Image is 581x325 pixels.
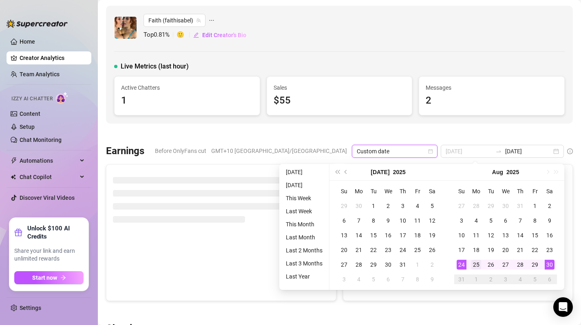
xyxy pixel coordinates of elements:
[11,157,17,164] span: thunderbolt
[371,164,389,180] button: Choose a month
[513,213,528,228] td: 2025-08-07
[486,201,496,211] div: 29
[357,145,433,157] span: Custom date
[209,14,214,27] span: ellipsis
[410,199,425,213] td: 2025-07-04
[425,228,440,243] td: 2025-07-19
[115,17,137,39] img: Faith
[369,201,378,211] div: 1
[484,213,498,228] td: 2025-08-05
[457,230,466,240] div: 10
[528,228,542,243] td: 2025-08-15
[339,230,349,240] div: 13
[515,260,525,270] div: 28
[283,259,326,268] li: Last 3 Months
[395,213,410,228] td: 2025-07-10
[413,245,422,255] div: 25
[530,245,540,255] div: 22
[454,199,469,213] td: 2025-07-27
[193,29,247,42] button: Edit Creator's Bio
[513,272,528,287] td: 2025-09-04
[427,245,437,255] div: 26
[369,260,378,270] div: 29
[425,272,440,287] td: 2025-08-09
[148,14,201,27] span: Faith (faithisabel)
[354,274,364,284] div: 4
[427,274,437,284] div: 9
[513,243,528,257] td: 2025-08-21
[545,260,554,270] div: 30
[501,201,510,211] div: 30
[398,230,408,240] div: 17
[545,230,554,240] div: 16
[366,199,381,213] td: 2025-07-01
[469,228,484,243] td: 2025-08-11
[471,230,481,240] div: 11
[501,274,510,284] div: 3
[484,243,498,257] td: 2025-08-19
[530,230,540,240] div: 15
[121,83,253,92] span: Active Chatters
[545,245,554,255] div: 23
[398,201,408,211] div: 3
[337,243,351,257] td: 2025-07-20
[333,164,342,180] button: Last year (Control + left)
[469,243,484,257] td: 2025-08-18
[446,147,492,156] input: Start date
[469,213,484,228] td: 2025-08-04
[381,243,395,257] td: 2025-07-23
[354,216,364,226] div: 7
[20,305,41,311] a: Settings
[425,184,440,199] th: Sa
[20,170,77,184] span: Chat Copilot
[283,272,326,281] li: Last Year
[498,228,513,243] td: 2025-08-13
[498,243,513,257] td: 2025-08-20
[542,272,557,287] td: 2025-09-06
[513,257,528,272] td: 2025-08-28
[553,297,573,317] div: Open Intercom Messenger
[283,193,326,203] li: This Week
[283,167,326,177] li: [DATE]
[506,164,519,180] button: Choose a year
[545,274,554,284] div: 6
[567,148,573,154] span: info-circle
[542,257,557,272] td: 2025-08-30
[498,213,513,228] td: 2025-08-06
[498,184,513,199] th: We
[20,71,60,77] a: Team Analytics
[486,260,496,270] div: 26
[283,180,326,190] li: [DATE]
[513,184,528,199] th: Th
[196,18,201,23] span: team
[469,257,484,272] td: 2025-08-25
[337,272,351,287] td: 2025-08-03
[542,184,557,199] th: Sa
[398,260,408,270] div: 31
[454,272,469,287] td: 2025-08-31
[369,274,378,284] div: 5
[495,148,502,155] span: swap-right
[14,271,84,284] button: Start nowarrow-right
[11,95,53,103] span: Izzy AI Chatter
[427,230,437,240] div: 19
[398,245,408,255] div: 24
[339,216,349,226] div: 6
[471,201,481,211] div: 28
[515,274,525,284] div: 4
[274,83,406,92] span: Sales
[32,274,57,281] span: Start now
[354,245,364,255] div: 21
[413,274,422,284] div: 8
[369,245,378,255] div: 22
[484,184,498,199] th: Tu
[337,228,351,243] td: 2025-07-13
[471,245,481,255] div: 18
[381,228,395,243] td: 2025-07-16
[413,260,422,270] div: 1
[515,201,525,211] div: 31
[342,164,351,180] button: Previous month (PageUp)
[545,201,554,211] div: 2
[501,245,510,255] div: 20
[155,145,206,157] span: Before OnlyFans cut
